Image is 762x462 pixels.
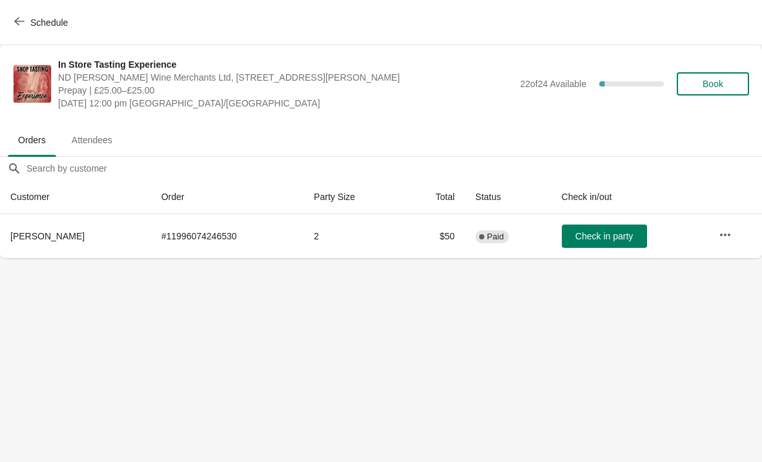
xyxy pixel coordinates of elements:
[465,180,551,214] th: Status
[151,214,304,258] td: # 11996074246530
[487,232,504,242] span: Paid
[30,17,68,28] span: Schedule
[677,72,749,95] button: Book
[402,180,465,214] th: Total
[14,65,51,103] img: In Store Tasting Experience
[520,79,586,89] span: 22 of 24 Available
[8,128,56,152] span: Orders
[551,180,709,214] th: Check in/out
[61,128,123,152] span: Attendees
[6,11,78,34] button: Schedule
[304,214,402,258] td: 2
[10,231,85,241] span: [PERSON_NAME]
[562,225,647,248] button: Check in party
[58,71,513,84] span: ND [PERSON_NAME] Wine Merchants Ltd, [STREET_ADDRESS][PERSON_NAME]
[703,79,723,89] span: Book
[151,180,304,214] th: Order
[304,180,402,214] th: Party Size
[58,97,513,110] span: [DATE] 12:00 pm [GEOGRAPHIC_DATA]/[GEOGRAPHIC_DATA]
[58,58,513,71] span: In Store Tasting Experience
[58,84,513,97] span: Prepay | £25.00–£25.00
[402,214,465,258] td: $50
[26,157,762,180] input: Search by customer
[575,231,633,241] span: Check in party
